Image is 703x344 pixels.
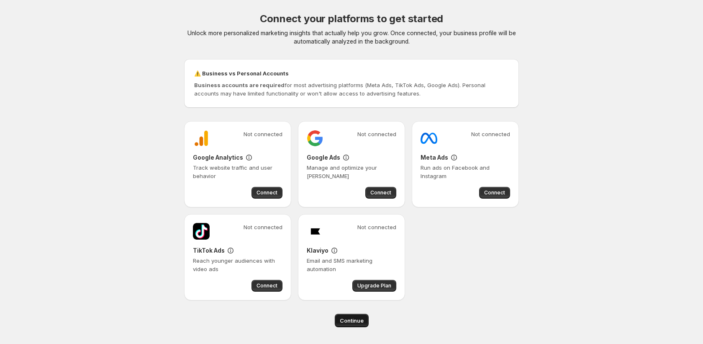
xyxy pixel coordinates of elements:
[307,130,323,147] img: Google Ads logo
[193,130,210,147] img: Google Analytics logo
[421,130,437,147] img: Meta Ads logo
[370,189,391,196] span: Connect
[307,256,396,273] p: Email and SMS marketing automation
[193,223,210,240] img: TikTok Ads logo
[193,256,282,273] p: Reach younger audiences with video ads
[194,69,509,78] h3: ⚠️ Business vs Personal Accounts
[352,280,396,292] div: Upgrade plan to enable Klaviyo integration
[194,81,509,98] p: for most advertising platforms (Meta Ads, TikTok Ads, Google Ads). Personal accounts may have lim...
[194,82,285,88] strong: Business accounts are required
[193,163,282,180] p: Track website traffic and user behavior
[244,223,282,231] span: Not connected
[307,246,328,255] h3: Klaviyo
[193,153,243,162] h3: Google Analytics
[193,246,225,255] h3: TikTok Ads
[184,29,519,46] p: Unlock more personalized marketing insights that actually help you grow. Once connected, your bus...
[357,130,396,138] span: Not connected
[479,187,510,199] button: Connect
[260,12,444,26] h2: Connect your platforms to get started
[307,163,396,180] p: Manage and optimize your [PERSON_NAME]
[251,280,282,292] button: Connect
[335,314,369,327] button: Continue
[340,316,364,325] span: Continue
[357,282,391,289] span: Upgrade Plan
[365,187,396,199] button: Connect
[352,280,396,292] a: Upgrade Plan
[484,189,505,196] span: Connect
[357,223,396,231] span: Not connected
[307,153,340,162] h3: Google Ads
[257,282,277,289] span: Connect
[471,130,510,138] span: Not connected
[257,189,277,196] span: Connect
[244,130,282,138] span: Not connected
[421,153,448,162] h3: Meta Ads
[251,187,282,199] button: Connect
[307,223,323,240] img: Klaviyo logo
[421,163,510,180] p: Run ads on Facebook and Instagram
